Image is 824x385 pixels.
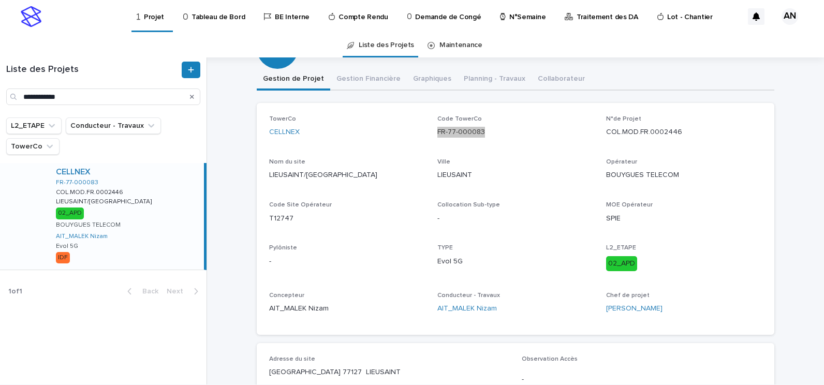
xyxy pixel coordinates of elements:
span: Conducteur - Travaux [437,292,500,299]
a: CELLNEX [56,167,91,177]
div: 02_APD [606,256,637,271]
p: Evol 5G [56,243,78,250]
a: CELLNEX [269,127,300,138]
a: FR-77-000083 [437,127,485,138]
p: LIEUSAINT/[GEOGRAPHIC_DATA] [269,170,425,181]
span: Collocation Sub-type [437,202,500,208]
p: BOUYGUES TELECOM [56,221,121,229]
button: Next [163,287,207,296]
p: COL.MOD.FR.0002446 [56,187,125,196]
button: Back [119,287,163,296]
button: TowerCo [6,138,60,155]
input: Search [6,88,200,105]
span: Back [136,288,158,295]
div: 02_APD [56,208,84,219]
p: [GEOGRAPHIC_DATA] 77127 LIEUSAINT [269,367,509,378]
p: LIEUSAINT/[GEOGRAPHIC_DATA] [56,196,154,205]
a: Maintenance [439,33,482,57]
p: COL.MOD.FR.0002446 [606,127,762,138]
button: Conducteur - Travaux [66,117,161,134]
span: TYPE [437,245,453,251]
span: Code TowerCo [437,116,482,122]
span: Concepteur [269,292,304,299]
button: Graphiques [407,69,458,91]
span: N°de Projet [606,116,641,122]
a: AIT_MALEK Nizam [437,303,497,314]
span: Observation Accès [522,356,578,362]
img: stacker-logo-s-only.png [21,6,41,27]
p: - [269,256,425,267]
span: Opérateur [606,159,637,165]
p: BOUYGUES TELECOM [606,170,762,181]
span: Chef de projet [606,292,650,299]
button: Planning - Travaux [458,69,532,91]
p: LIEUSAINT [437,170,593,181]
span: TowerCo [269,116,296,122]
span: Code Site Opérateur [269,202,332,208]
p: Evol 5G [437,256,593,267]
button: Gestion Financière [330,69,407,91]
span: MOE Opérateur [606,202,653,208]
span: L2_ETAPE [606,245,636,251]
a: AIT_MALEK Nizam [56,233,108,240]
span: Adresse du site [269,356,315,362]
p: - [437,213,593,224]
a: Liste des Projets [359,33,414,57]
div: IDF [56,252,70,263]
button: Collaborateur [532,69,591,91]
span: Nom du site [269,159,305,165]
a: FR-77-000083 [56,179,98,186]
span: Pylôniste [269,245,297,251]
p: - [522,374,762,385]
p: T12747 [269,213,425,224]
p: AIT_MALEK Nizam [269,303,425,314]
div: AN [782,8,798,25]
p: SPIE [606,213,762,224]
span: Next [167,288,189,295]
span: Ville [437,159,450,165]
h1: Liste des Projets [6,64,180,76]
button: Gestion de Projet [257,69,330,91]
button: L2_ETAPE [6,117,62,134]
a: [PERSON_NAME] [606,303,663,314]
